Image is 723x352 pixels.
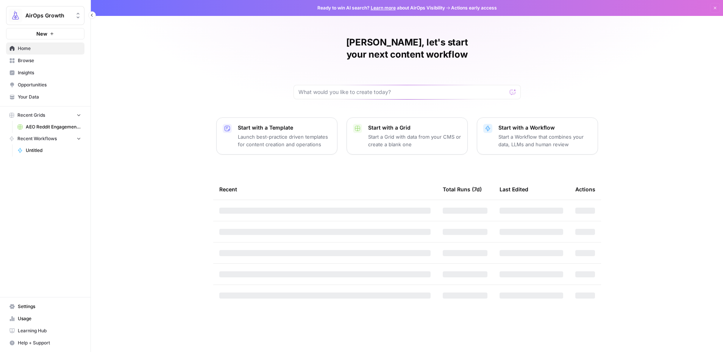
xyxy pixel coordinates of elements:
p: Start with a Grid [368,124,461,131]
a: Settings [6,300,84,313]
p: Start with a Workflow [498,124,592,131]
button: Start with a GridStart a Grid with data from your CMS or create a blank one [347,117,468,155]
span: Insights [18,69,81,76]
span: Learning Hub [18,327,81,334]
span: Browse [18,57,81,64]
button: Recent Workflows [6,133,84,144]
span: Help + Support [18,339,81,346]
span: Usage [18,315,81,322]
a: Untitled [14,144,84,156]
input: What would you like to create today? [298,88,507,96]
span: Your Data [18,94,81,100]
button: New [6,28,84,39]
a: Learn more [371,5,396,11]
span: Recent Grids [17,112,45,119]
span: Opportunities [18,81,81,88]
span: Ready to win AI search? about AirOps Visibility [317,5,445,11]
div: Actions [575,179,595,200]
img: AirOps Growth Logo [9,9,22,22]
span: Untitled [26,147,81,154]
span: Actions early access [451,5,497,11]
span: Settings [18,303,81,310]
h1: [PERSON_NAME], let's start your next content workflow [294,36,521,61]
a: Your Data [6,91,84,103]
a: AEO Reddit Engagement (1) [14,121,84,133]
div: Last Edited [500,179,528,200]
button: Workspace: AirOps Growth [6,6,84,25]
span: New [36,30,47,38]
span: Recent Workflows [17,135,57,142]
a: Browse [6,55,84,67]
a: Learning Hub [6,325,84,337]
button: Start with a TemplateLaunch best-practice driven templates for content creation and operations [216,117,337,155]
button: Start with a WorkflowStart a Workflow that combines your data, LLMs and human review [477,117,598,155]
a: Opportunities [6,79,84,91]
span: AEO Reddit Engagement (1) [26,124,81,130]
p: Start a Grid with data from your CMS or create a blank one [368,133,461,148]
p: Start with a Template [238,124,331,131]
a: Insights [6,67,84,79]
p: Launch best-practice driven templates for content creation and operations [238,133,331,148]
p: Start a Workflow that combines your data, LLMs and human review [498,133,592,148]
div: Total Runs (7d) [443,179,482,200]
div: Recent [219,179,431,200]
a: Usage [6,313,84,325]
span: AirOps Growth [25,12,71,19]
button: Help + Support [6,337,84,349]
a: Home [6,42,84,55]
button: Recent Grids [6,110,84,121]
span: Home [18,45,81,52]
